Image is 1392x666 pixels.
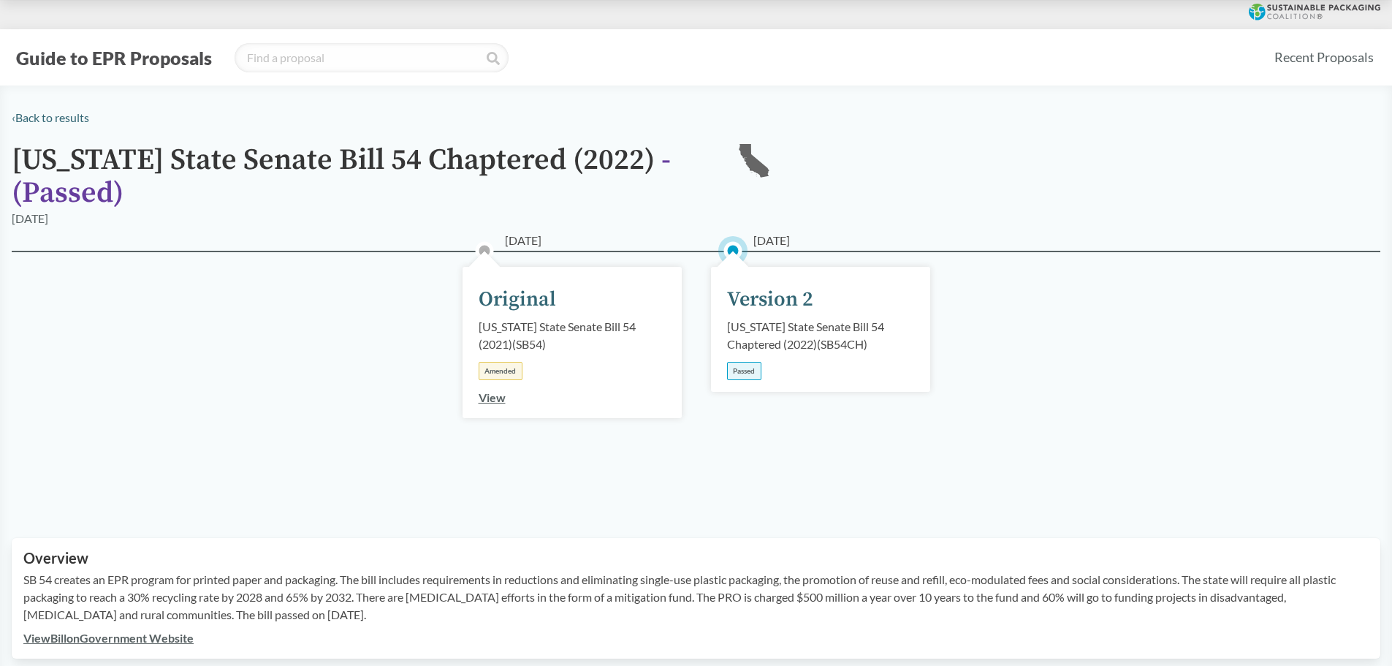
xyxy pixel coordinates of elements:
[12,46,216,69] button: Guide to EPR Proposals
[23,571,1369,624] p: SB 54 creates an EPR program for printed paper and packaging. The bill includes requirements in r...
[23,550,1369,567] h2: Overview
[753,232,790,249] span: [DATE]
[12,142,671,211] span: - ( Passed )
[235,43,509,72] input: Find a proposal
[479,362,522,380] div: Amended
[12,144,713,210] h1: [US_STATE] State Senate Bill 54 Chaptered (2022)
[12,210,48,227] div: [DATE]
[479,390,506,404] a: View
[479,318,666,353] div: [US_STATE] State Senate Bill 54 (2021) ( SB54 )
[479,284,556,315] div: Original
[1268,41,1380,74] a: Recent Proposals
[23,631,194,645] a: ViewBillonGovernment Website
[727,318,914,353] div: [US_STATE] State Senate Bill 54 Chaptered (2022) ( SB54CH )
[727,362,761,380] div: Passed
[727,284,813,315] div: Version 2
[12,110,89,124] a: ‹Back to results
[505,232,541,249] span: [DATE]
